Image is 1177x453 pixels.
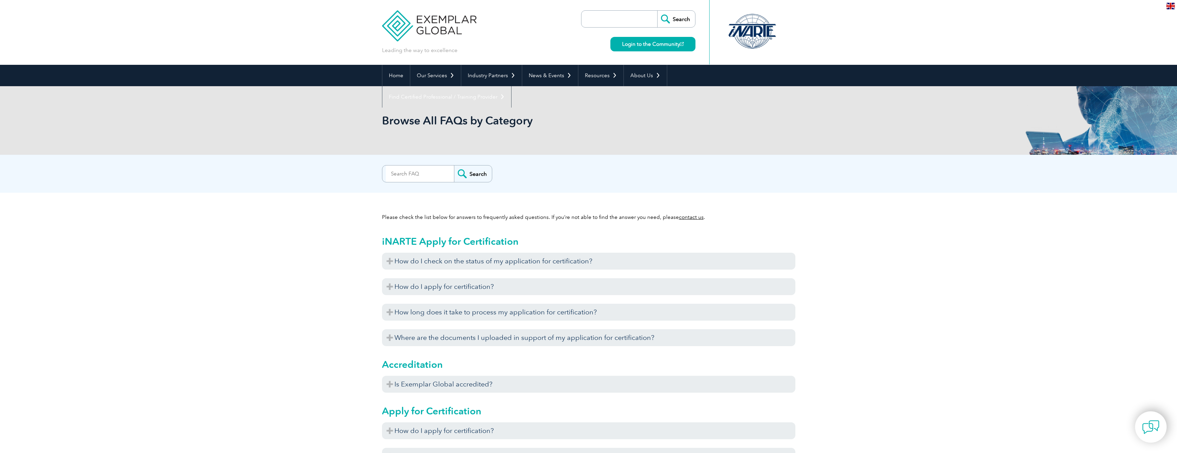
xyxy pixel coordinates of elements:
[454,165,492,182] input: Search
[610,37,695,51] a: Login to the Community
[680,42,684,46] img: open_square.png
[679,214,704,220] a: contact us
[382,47,457,54] p: Leading the way to excellence
[382,253,795,270] h3: How do I check on the status of my application for certification?
[382,405,795,416] h2: Apply for Certification
[382,86,511,108] a: Find Certified Professional / Training Provider
[382,278,795,295] h3: How do I apply for certification?
[1166,3,1175,9] img: en
[1142,419,1159,436] img: contact-chat.png
[382,376,795,393] h3: Is Exemplar Global accredited?
[382,114,647,127] h1: Browse All FAQs by Category
[382,329,795,346] h3: Where are the documents I uploaded in support of my application for certification?
[624,65,667,86] a: About Us
[410,65,461,86] a: Our Services
[382,65,410,86] a: Home
[382,422,795,439] h3: How do I apply for certification?
[382,213,795,221] p: Please check the list below for answers to frequently asked questions. If you’re not able to find...
[382,359,795,370] h2: Accreditation
[386,165,454,182] input: Search FAQ
[461,65,522,86] a: Industry Partners
[578,65,623,86] a: Resources
[522,65,578,86] a: News & Events
[382,304,795,321] h3: How long does it take to process my application for certification?
[657,11,695,27] input: Search
[382,236,795,247] h2: iNARTE Apply for Certification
